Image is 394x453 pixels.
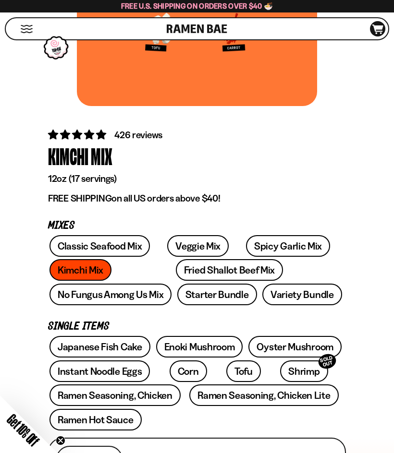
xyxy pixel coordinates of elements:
[48,142,88,170] div: Kimchi
[49,284,172,305] a: No Fungus Among Us Mix
[91,142,112,170] div: Mix
[177,284,257,305] a: Starter Bundle
[114,129,162,141] span: 426 reviews
[49,384,181,406] a: Ramen Seasoning, Chicken
[248,336,342,358] a: Oyster Mushroom
[49,409,142,430] a: Ramen Hot Sauce
[48,322,346,331] p: Single Items
[121,1,273,11] span: Free U.S. Shipping on Orders over $40 🍜
[317,352,338,370] div: SOLD OUT
[226,360,261,382] a: Tofu
[56,436,65,445] button: Close teaser
[48,129,108,141] span: 4.76 stars
[48,221,346,230] p: Mixes
[170,360,207,382] a: Corn
[49,360,150,382] a: Instant Noodle Eggs
[20,25,33,33] button: Mobile Menu Trigger
[176,259,283,281] a: Fried Shallot Beef Mix
[167,235,229,257] a: Veggie Mix
[246,235,330,257] a: Spicy Garlic Mix
[189,384,338,406] a: Ramen Seasoning, Chicken Lite
[49,336,150,358] a: Japanese Fish Cake
[156,336,243,358] a: Enoki Mushroom
[48,173,346,185] p: 12oz (17 servings)
[280,360,328,382] a: ShrimpSOLD OUT
[48,192,346,204] p: on all US orders above $40!
[48,192,111,204] strong: FREE SHIPPING
[49,235,150,257] a: Classic Seafood Mix
[262,284,342,305] a: Variety Bundle
[4,411,42,449] span: Get 10% Off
